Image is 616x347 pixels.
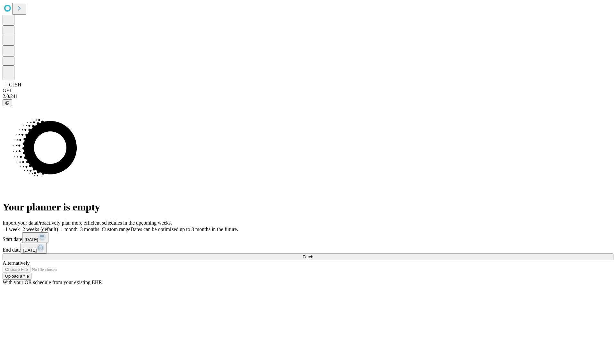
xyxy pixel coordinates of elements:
button: Upload a file [3,273,31,280]
span: Custom range [102,227,130,232]
div: 2.0.241 [3,93,613,99]
span: @ [5,100,10,105]
div: End date [3,243,613,254]
span: [DATE] [25,237,38,242]
button: [DATE] [22,232,48,243]
span: Fetch [303,254,313,259]
span: Import your data [3,220,37,226]
span: Dates can be optimized up to 3 months in the future. [131,227,238,232]
span: 2 weeks (default) [22,227,58,232]
div: Start date [3,232,613,243]
button: Fetch [3,254,613,260]
span: 3 months [80,227,99,232]
span: 1 month [61,227,78,232]
button: [DATE] [21,243,47,254]
span: GJSH [9,82,21,87]
h1: Your planner is empty [3,201,613,213]
button: @ [3,99,12,106]
span: With your OR schedule from your existing EHR [3,280,102,285]
div: GEI [3,88,613,93]
span: [DATE] [23,248,37,253]
span: Proactively plan more efficient schedules in the upcoming weeks. [37,220,172,226]
span: Alternatively [3,260,30,266]
span: 1 week [5,227,20,232]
